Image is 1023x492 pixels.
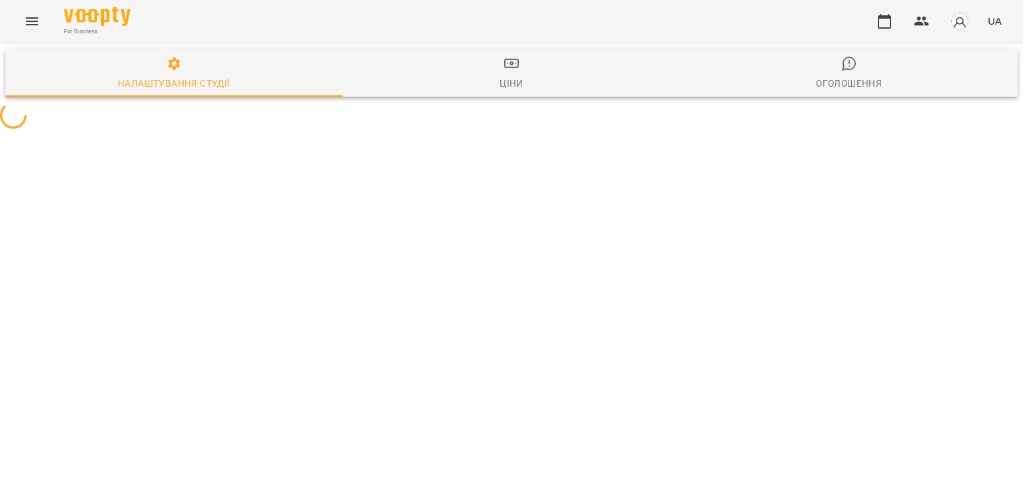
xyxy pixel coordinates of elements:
img: Voopty Logo [64,7,131,26]
span: UA [988,14,1002,28]
button: UA [982,9,1007,33]
div: Налаштування студії [118,75,230,91]
button: Menu [16,5,48,37]
span: For Business [64,27,131,36]
img: avatar_s.png [950,12,969,31]
div: Ціни [500,75,523,91]
div: Оголошення [816,75,882,91]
